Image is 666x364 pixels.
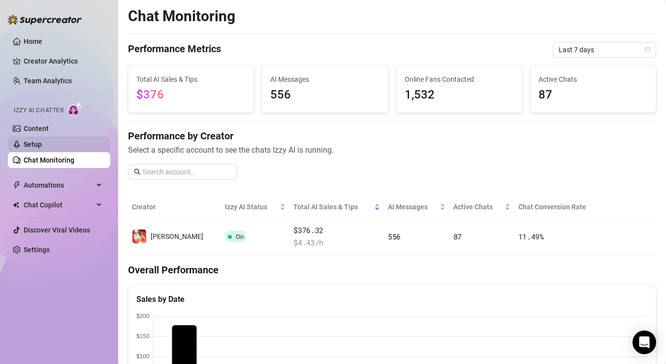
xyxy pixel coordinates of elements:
h4: Overall Performance [128,263,656,277]
span: 11.49 % [518,232,544,241]
h2: Chat Monitoring [128,7,235,26]
img: Chat Copilot [13,201,19,208]
th: Active Chats [449,196,514,219]
img: AI Chatter [67,102,83,116]
img: logo-BBDzfeDw.svg [8,15,82,25]
th: Izzy AI Status [221,196,289,219]
th: Total AI Sales & Tips [289,196,384,219]
span: Izzy AI Status [225,201,278,212]
span: calendar [645,47,651,53]
span: Chat Copilot [24,197,94,213]
div: Open Intercom Messenger [633,331,656,354]
span: 556 [270,86,380,104]
span: 87 [539,86,648,104]
a: Chat Monitoring [24,156,74,164]
th: Creator [128,196,221,219]
span: Last 7 days [559,42,650,57]
h4: Performance by Creator [128,129,656,143]
span: Automations [24,177,94,193]
span: search [134,168,141,175]
span: Online Fans Contacted [405,74,514,85]
span: On [236,233,244,240]
span: Active Chats [539,74,648,85]
span: 87 [453,232,462,241]
span: thunderbolt [13,181,21,189]
span: $376.32 [293,225,380,236]
a: Setup [24,140,42,148]
a: Creator Analytics [24,53,102,69]
th: AI Messages [384,196,449,219]
span: $376 [136,88,164,101]
span: $ 4.43 /h [293,237,380,249]
a: Home [24,37,42,45]
span: Active Chats [453,201,503,212]
th: Chat Conversion Rate [514,196,603,219]
span: Total AI Sales & Tips [136,74,246,85]
h4: Performance Metrics [128,42,221,58]
span: AI Messages [270,74,380,85]
span: [PERSON_NAME] [151,232,203,240]
div: Sales by Date [136,293,648,305]
img: Nicole [132,230,146,243]
span: 556 [388,232,401,241]
span: AI Messages [388,201,438,212]
span: Select a specific account to see the chats Izzy AI is running. [128,144,656,156]
input: Search account... [143,166,231,177]
a: Team Analytics [24,77,72,85]
a: Discover Viral Videos [24,226,90,234]
a: Content [24,125,49,132]
span: Izzy AI Chatter [14,106,63,115]
a: Settings [24,246,50,254]
span: Total AI Sales & Tips [293,201,372,212]
span: 1,532 [405,86,514,104]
